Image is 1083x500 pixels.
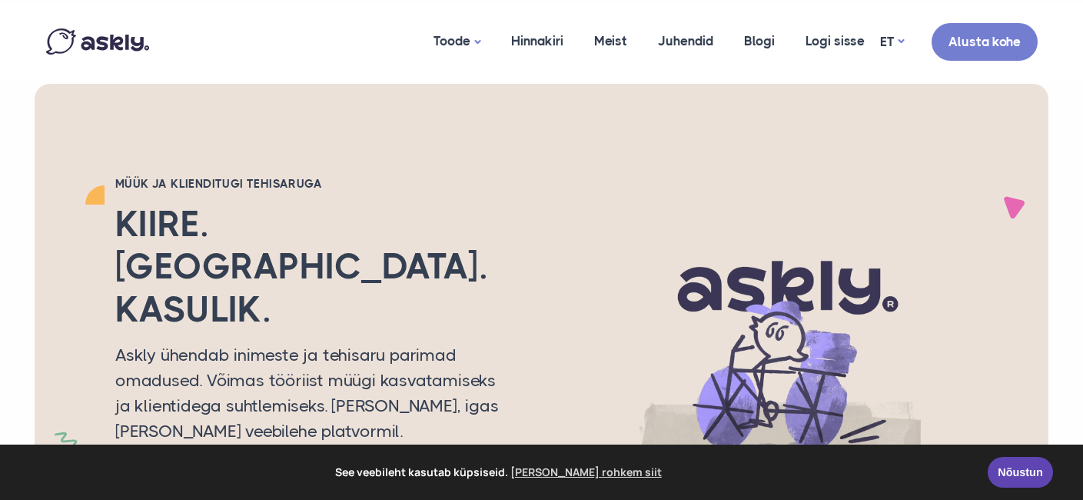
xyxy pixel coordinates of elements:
p: Askly ühendab inimeste ja tehisaru parimad omadused. Võimas tööriist müügi kasvatamiseks ja klien... [115,342,515,444]
a: learn more about cookies [508,461,664,484]
a: Blogi [729,4,790,78]
a: Juhendid [643,4,729,78]
a: Logi sisse [790,4,880,78]
a: Meist [579,4,643,78]
a: Nõustun [988,457,1053,488]
h2: Müük ja klienditugi tehisaruga [115,176,515,192]
a: ET [880,31,904,53]
h2: Kiire. [GEOGRAPHIC_DATA]. Kasulik. [115,203,515,331]
a: Hinnakiri [496,4,579,78]
a: Toode [418,4,496,80]
span: See veebileht kasutab küpsiseid. [22,461,977,484]
a: Alusta kohe [932,23,1038,61]
img: Askly [46,28,149,55]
